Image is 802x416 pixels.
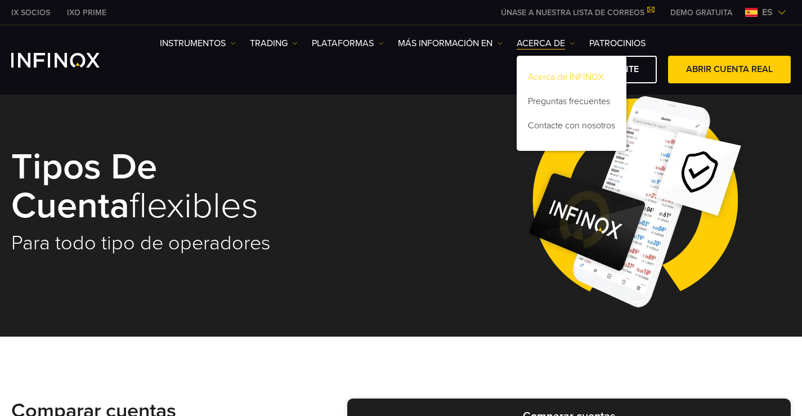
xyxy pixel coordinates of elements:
[589,37,646,50] a: Patrocinios
[492,8,662,17] a: ÚNASE A NUESTRA LISTA DE CORREOS
[312,37,384,50] a: PLATAFORMAS
[3,7,59,19] a: INFINOX
[11,145,157,227] strong: Tipos de cuenta
[59,7,115,19] a: INFINOX
[668,56,791,83] a: ABRIR CUENTA REAL
[11,231,386,256] h2: Para todo tipo de operadores
[662,7,741,19] a: INFINOX MENU
[517,91,626,115] a: Preguntas frecuentes
[517,37,575,50] a: ACERCA DE
[398,37,503,50] a: Más información en
[758,6,777,19] span: es
[517,67,626,91] a: Acerca de INFINOX
[11,53,126,68] a: INFINOX Logo
[160,37,236,50] a: Instrumentos
[250,37,298,50] a: TRADING
[11,148,386,225] h1: flexibles
[517,115,626,140] a: Contacte con nosotros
